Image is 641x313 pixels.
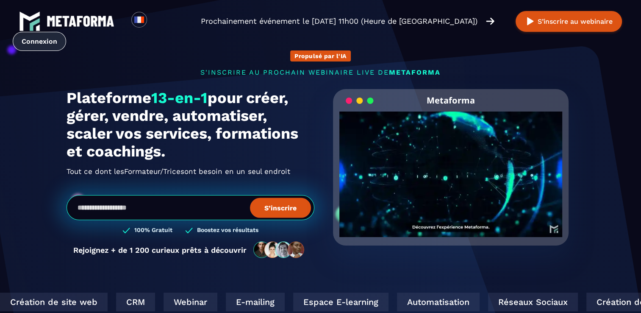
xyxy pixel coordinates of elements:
img: community-people [251,241,308,259]
input: Search for option [154,16,161,26]
span: Formateur/Trices [124,165,184,178]
div: CRM [116,293,155,311]
div: Espace E-learning [293,293,388,311]
h1: Plateforme pour créer, gérer, vendre, automatiser, scaler vos services, formations et coachings. [67,89,314,160]
p: Prochainement événement le [DATE] 11h00 (Heure de [GEOGRAPHIC_DATA]) [201,15,477,27]
img: logo [19,11,40,32]
img: loading [346,97,374,105]
img: logo [47,16,114,27]
h2: Metaforma [427,89,475,112]
p: Rejoignez + de 1 200 curieux prêts à découvrir [73,246,247,254]
img: checked [122,226,130,235]
button: S’inscrire au webinaire [516,11,622,32]
span: 13-en-1 [151,89,208,107]
h2: Tout ce dont les ont besoin en un seul endroit [67,165,314,178]
div: Search for option [147,12,168,31]
img: arrow-right [486,17,494,26]
video: Your browser does not support the video tag. [339,112,563,223]
a: Connexion [13,32,66,51]
span: METAFORMA [389,68,441,76]
div: E-mailing [226,293,285,311]
div: Réseaux Sociaux [488,293,578,311]
div: Webinar [164,293,217,311]
img: fr [134,14,144,25]
img: play [525,16,536,27]
div: Automatisation [397,293,480,311]
h3: Boostez vos résultats [197,226,258,235]
p: s'inscrire au prochain webinaire live de [67,68,575,76]
button: S’inscrire [250,198,311,218]
h3: 100% Gratuit [134,226,172,235]
img: checked [185,226,193,235]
